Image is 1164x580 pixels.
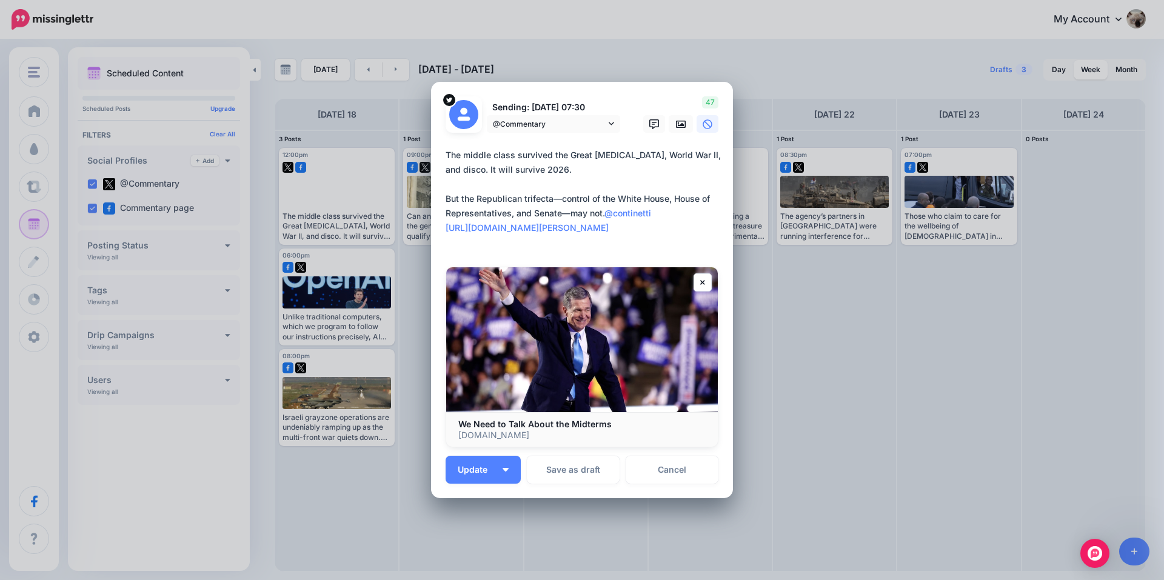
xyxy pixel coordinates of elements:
button: Save as draft [527,456,620,484]
p: Sending: [DATE] 07:30 [487,101,620,115]
div: Open Intercom Messenger [1080,539,1109,568]
a: Cancel [626,456,718,484]
span: @Commentary [493,118,606,130]
img: arrow-down-white.png [503,468,509,472]
span: Update [458,465,497,474]
img: We Need to Talk About the Midterms [446,267,718,412]
p: [DOMAIN_NAME] [458,430,706,441]
button: Update [446,456,521,484]
img: user_default_image.png [449,100,478,129]
div: The middle class survived the Great [MEDICAL_DATA], World War II, and disco. It will survive 2026... [446,148,724,235]
b: We Need to Talk About the Midterms [458,419,612,429]
span: 47 [702,96,718,108]
a: @Commentary [487,115,620,133]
